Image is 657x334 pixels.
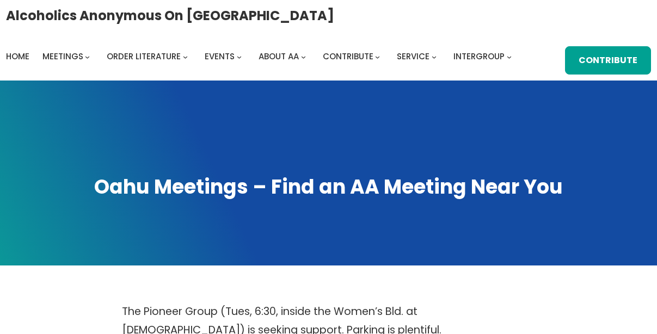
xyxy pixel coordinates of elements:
span: Home [6,51,29,62]
span: Events [205,51,235,62]
button: Service submenu [432,54,437,59]
span: Service [397,51,429,62]
a: Alcoholics Anonymous on [GEOGRAPHIC_DATA] [6,4,334,27]
button: Contribute submenu [375,54,380,59]
a: Home [6,49,29,64]
a: Events [205,49,235,64]
a: Contribute [565,46,651,75]
span: About AA [259,51,299,62]
button: Meetings submenu [85,54,90,59]
span: Contribute [323,51,373,62]
a: Service [397,49,429,64]
button: Order Literature submenu [183,54,188,59]
button: Intergroup submenu [507,54,512,59]
button: About AA submenu [301,54,306,59]
h1: Oahu Meetings – Find an AA Meeting Near You [10,174,646,200]
a: Intergroup [453,49,505,64]
a: Contribute [323,49,373,64]
a: About AA [259,49,299,64]
span: Meetings [42,51,83,62]
span: Intergroup [453,51,505,62]
a: Meetings [42,49,83,64]
nav: Intergroup [6,49,515,64]
button: Events submenu [237,54,242,59]
span: Order Literature [107,51,181,62]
